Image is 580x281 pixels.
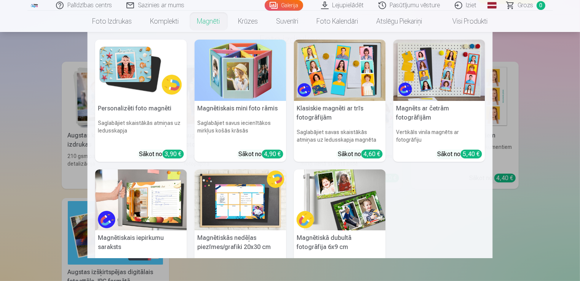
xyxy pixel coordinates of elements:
[431,11,497,32] a: Visi produkti
[195,116,286,147] h6: Saglabājiet savus iecienītākos mirkļus košās krāsās
[83,11,141,32] a: Foto izdrukas
[95,101,187,116] h5: Personalizēti foto magnēti
[393,40,485,162] a: Magnēts ar četrām fotogrāfijāmMagnēts ar četrām fotogrāfijāmVertikāls vinila magnēts ar fotogrāfi...
[95,40,187,101] img: Personalizēti foto magnēti
[367,11,431,32] a: Atslēgu piekariņi
[95,116,187,147] h6: Saglabājiet skaistākās atmiņas uz ledusskapja
[229,11,267,32] a: Krūzes
[195,40,286,162] a: Magnētiskais mini foto rāmisMagnētiskais mini foto rāmisSaglabājiet savus iecienītākos mirkļus ko...
[537,1,545,10] span: 0
[393,101,485,125] h5: Magnēts ar četrām fotogrāfijām
[294,40,386,101] img: Klasiskie magnēti ar trīs fotogrāfijām
[141,11,188,32] a: Komplekti
[518,1,534,10] span: Grozs
[262,150,283,158] div: 4,90 €
[393,40,485,101] img: Magnēts ar četrām fotogrāfijām
[294,230,386,255] h5: Magnētiskā dubultā fotogrāfija 6x9 cm
[294,125,386,147] h6: Saglabājiet savas skaistākās atmiņas uz ledusskapja magnēta
[195,40,286,101] img: Magnētiskais mini foto rāmis
[195,255,286,276] h6: Organizējiet savu aktivitāšu grafiku
[294,40,386,162] a: Klasiskie magnēti ar trīs fotogrāfijāmKlasiskie magnēti ar trīs fotogrāfijāmSaglabājiet savas ska...
[195,101,286,116] h5: Magnētiskais mini foto rāmis
[338,150,383,159] div: Sākot no
[95,230,187,255] h5: Magnētiskais iepirkumu saraksts
[267,11,308,32] a: Suvenīri
[95,255,187,276] h6: Saglabājiet savu pārtikas preču sarakstu parocīgu un sakārtotu
[294,101,386,125] h5: Klasiskie magnēti ar trīs fotogrāfijām
[95,169,187,231] img: Magnētiskais iepirkumu saraksts
[195,230,286,255] h5: Magnētiskās nedēļas piezīmes/grafiki 20x30 cm
[461,150,482,158] div: 5,40 €
[438,150,482,159] div: Sākot no
[294,169,386,231] img: Magnētiskā dubultā fotogrāfija 6x9 cm
[308,11,367,32] a: Foto kalendāri
[163,150,184,158] div: 3,90 €
[393,125,485,147] h6: Vertikāls vinila magnēts ar fotogrāfiju
[294,255,386,276] h6: Izbaudiet divas dārgas atmiņas uz ledusskapja
[239,150,283,159] div: Sākot no
[188,11,229,32] a: Magnēti
[195,169,286,231] img: Magnētiskās nedēļas piezīmes/grafiki 20x30 cm
[361,150,383,158] div: 4,60 €
[30,3,39,8] img: /fa1
[95,40,187,162] a: Personalizēti foto magnētiPersonalizēti foto magnētiSaglabājiet skaistākās atmiņas uz ledusskapja...
[139,150,184,159] div: Sākot no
